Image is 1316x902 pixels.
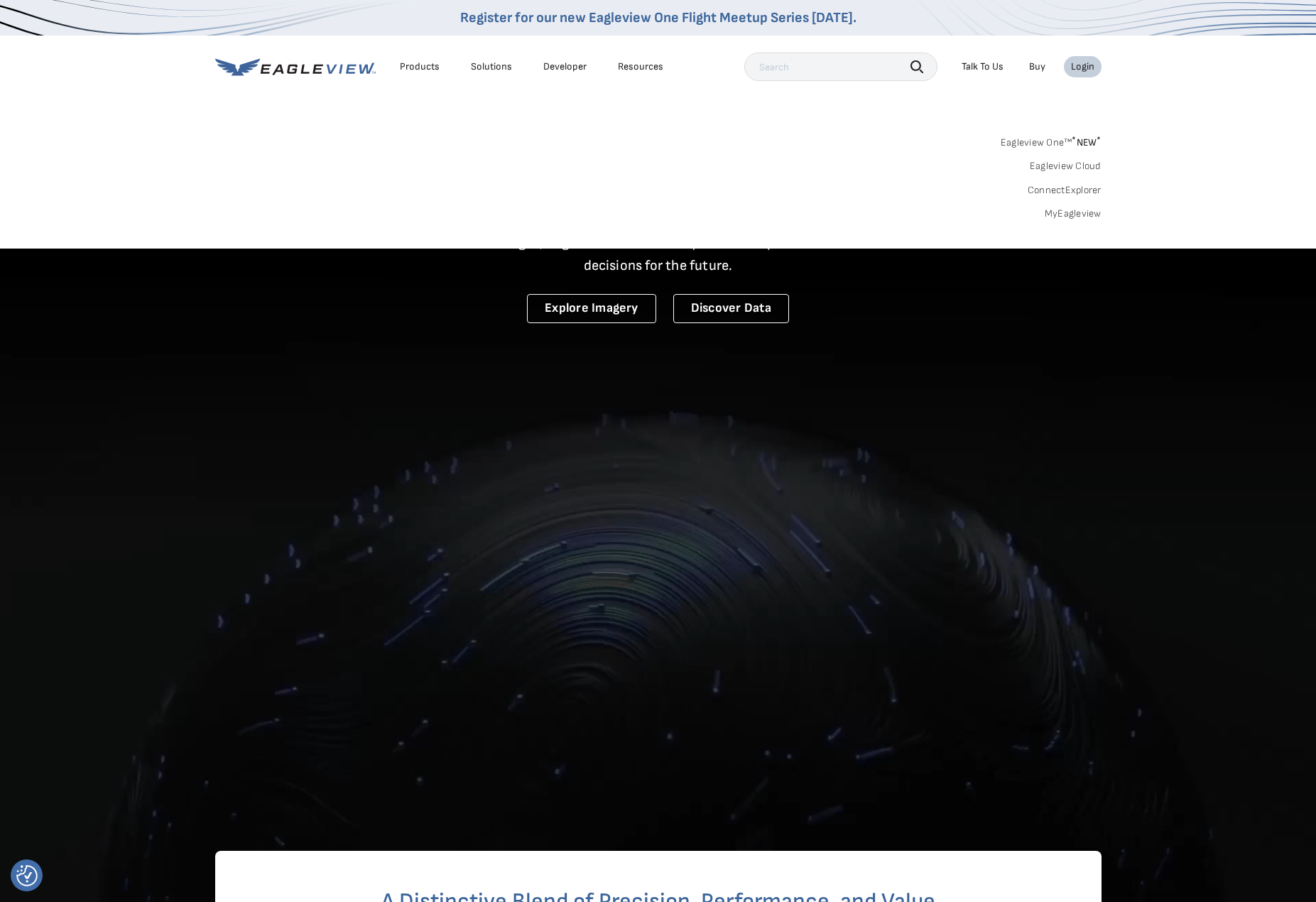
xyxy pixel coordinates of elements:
[1072,136,1101,148] span: NEW
[744,53,937,81] input: Search
[1029,60,1045,73] a: Buy
[16,865,38,886] button: Consent Preferences
[471,60,512,73] div: Solutions
[543,60,587,73] a: Developer
[673,294,789,323] a: Discover Data
[1001,132,1102,148] a: Eagleview One™*NEW*
[400,60,440,73] div: Products
[618,60,663,73] div: Resources
[1030,160,1102,173] a: Eagleview Cloud
[1045,207,1102,220] a: MyEagleview
[460,9,857,26] a: Register for our new Eagleview One Flight Meetup Series [DATE].
[962,60,1004,73] div: Talk To Us
[16,865,38,886] img: Revisit consent button
[1071,60,1094,73] div: Login
[1028,184,1102,197] a: ConnectExplorer
[527,294,656,323] a: Explore Imagery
